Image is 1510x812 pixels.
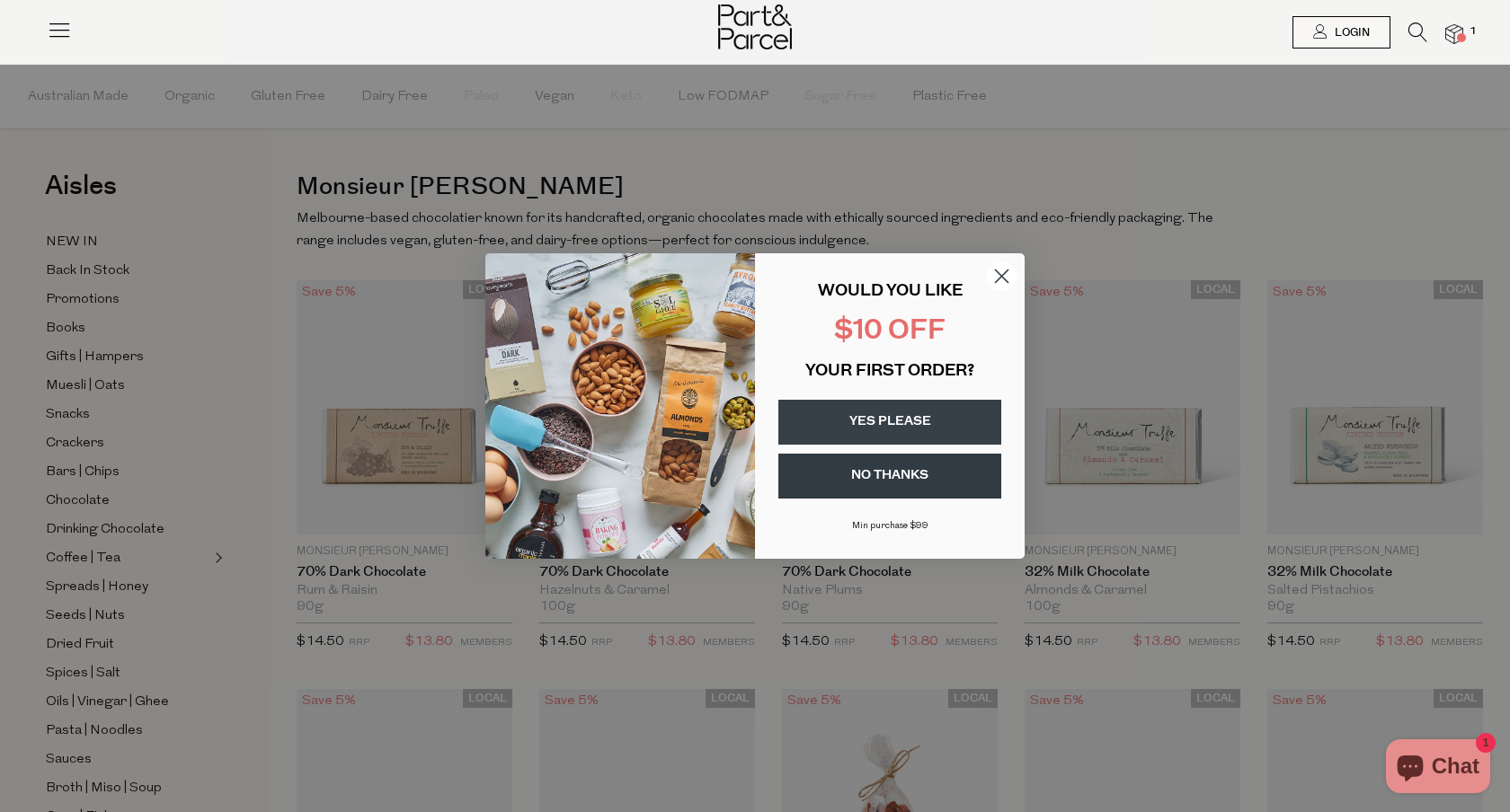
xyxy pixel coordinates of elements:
[1465,23,1481,40] span: 1
[834,318,946,346] span: $10 OFF
[778,454,1001,499] button: NO THANKS
[852,521,928,531] span: Min purchase $99
[1445,24,1463,43] a: 1
[718,4,792,49] img: Part&Parcel
[485,253,755,559] img: 43fba0fb-7538-40bc-babb-ffb1a4d097bc.jpeg
[986,260,1017,292] button: Close dialog
[778,400,1001,445] button: YES PLEASE
[805,364,974,380] span: YOUR FIRST ORDER?
[1381,739,1496,798] inbox-online-store-chat: Shopify online store chat
[818,284,963,300] span: WOULD YOU LIKE
[1292,16,1390,49] a: Login
[1330,25,1370,40] span: Login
